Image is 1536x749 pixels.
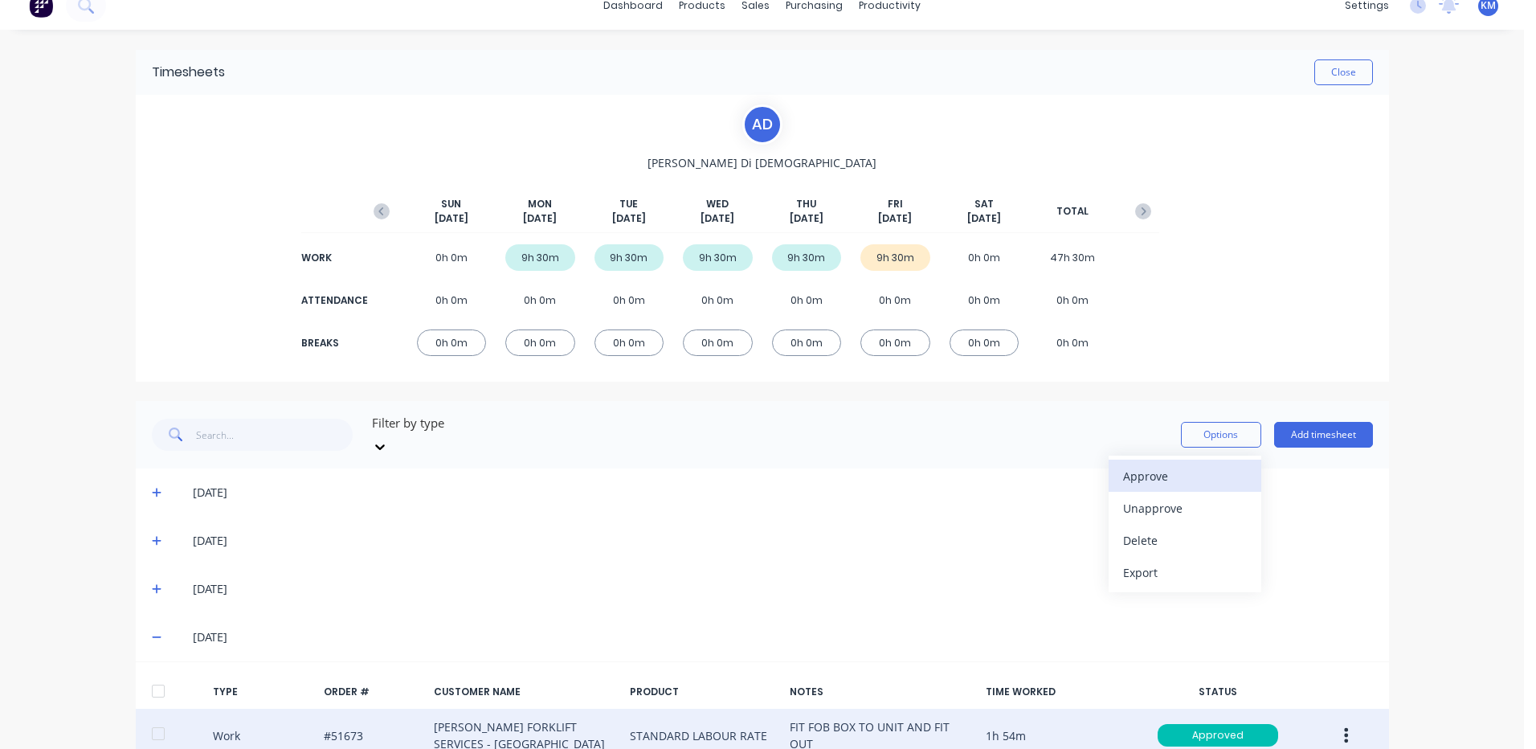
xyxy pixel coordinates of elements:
[950,244,1019,271] div: 0h 0m
[950,329,1019,356] div: 0h 0m
[152,63,225,82] div: Timesheets
[435,211,468,226] span: [DATE]
[619,197,638,211] span: TUE
[860,287,930,313] div: 0h 0m
[1145,685,1291,699] div: STATUS
[1056,204,1089,219] span: TOTAL
[612,211,646,226] span: [DATE]
[878,211,912,226] span: [DATE]
[1314,59,1373,85] button: Close
[594,287,664,313] div: 0h 0m
[505,244,575,271] div: 9h 30m
[1038,244,1108,271] div: 47h 30m
[417,287,487,313] div: 0h 0m
[790,211,823,226] span: [DATE]
[193,532,1372,550] div: [DATE]
[706,197,729,211] span: WED
[196,419,353,451] input: Search...
[1038,329,1108,356] div: 0h 0m
[1181,422,1261,448] button: Options
[1274,422,1373,448] button: Add timesheet
[790,685,973,699] div: NOTES
[417,329,487,356] div: 0h 0m
[967,211,1001,226] span: [DATE]
[441,197,461,211] span: SUN
[193,580,1372,598] div: [DATE]
[417,244,487,271] div: 0h 0m
[860,329,930,356] div: 0h 0m
[974,197,994,211] span: SAT
[772,244,842,271] div: 9h 30m
[772,329,842,356] div: 0h 0m
[1123,465,1247,488] div: Approve
[434,685,617,699] div: CUSTOMER NAME
[213,685,311,699] div: TYPE
[772,287,842,313] div: 0h 0m
[505,287,575,313] div: 0h 0m
[523,211,557,226] span: [DATE]
[193,628,1372,646] div: [DATE]
[301,251,366,265] div: WORK
[742,104,782,145] div: A D
[1038,287,1108,313] div: 0h 0m
[683,244,753,271] div: 9h 30m
[888,197,903,211] span: FRI
[701,211,734,226] span: [DATE]
[1123,497,1247,520] div: Unapprove
[301,293,366,308] div: ATTENDANCE
[528,197,552,211] span: MON
[301,336,366,350] div: BREAKS
[1158,724,1278,747] div: Approved
[683,287,753,313] div: 0h 0m
[324,685,422,699] div: ORDER #
[860,244,930,271] div: 9h 30m
[1123,561,1247,584] div: Export
[594,329,664,356] div: 0h 0m
[796,197,816,211] span: THU
[594,244,664,271] div: 9h 30m
[647,154,876,171] span: [PERSON_NAME] Di [DEMOGRAPHIC_DATA]
[683,329,753,356] div: 0h 0m
[193,484,1372,501] div: [DATE]
[1123,529,1247,552] div: Delete
[986,685,1132,699] div: TIME WORKED
[950,287,1019,313] div: 0h 0m
[630,685,776,699] div: PRODUCT
[505,329,575,356] div: 0h 0m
